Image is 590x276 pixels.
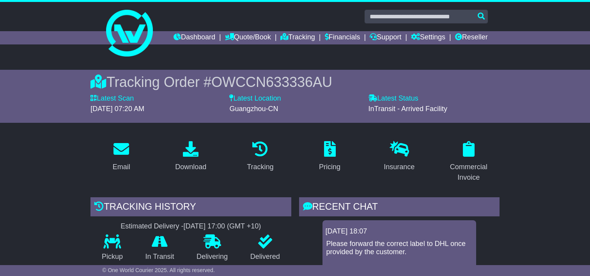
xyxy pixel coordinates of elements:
[229,105,278,113] span: Guangzhou-CN
[90,94,134,103] label: Latest Scan
[90,253,134,261] p: Pickup
[90,105,144,113] span: [DATE] 07:20 AM
[108,138,135,175] a: Email
[443,162,494,183] div: Commercial Invoice
[113,162,130,172] div: Email
[411,31,445,44] a: Settings
[239,253,291,261] p: Delivered
[384,162,415,172] div: Insurance
[325,31,360,44] a: Financials
[175,162,206,172] div: Download
[90,197,291,218] div: Tracking history
[314,138,345,175] a: Pricing
[102,267,215,273] span: © One World Courier 2025. All rights reserved.
[225,31,271,44] a: Quote/Book
[185,253,239,261] p: Delivering
[438,138,500,186] a: Commercial Invoice
[280,31,315,44] a: Tracking
[326,240,472,273] p: Please forward the correct label to DHL once provided by the customer. -Aira
[170,138,211,175] a: Download
[247,162,273,172] div: Tracking
[90,222,291,231] div: Estimated Delivery -
[370,31,401,44] a: Support
[229,94,281,103] label: Latest Location
[455,31,488,44] a: Reseller
[211,74,332,90] span: OWCCN633336AU
[134,253,186,261] p: In Transit
[242,138,278,175] a: Tracking
[369,105,447,113] span: InTransit - Arrived Facility
[369,94,418,103] label: Latest Status
[90,74,500,90] div: Tracking Order #
[183,222,261,231] div: [DATE] 17:00 (GMT +10)
[299,197,500,218] div: RECENT CHAT
[174,31,215,44] a: Dashboard
[326,227,473,236] div: [DATE] 18:07
[379,138,420,175] a: Insurance
[319,162,340,172] div: Pricing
